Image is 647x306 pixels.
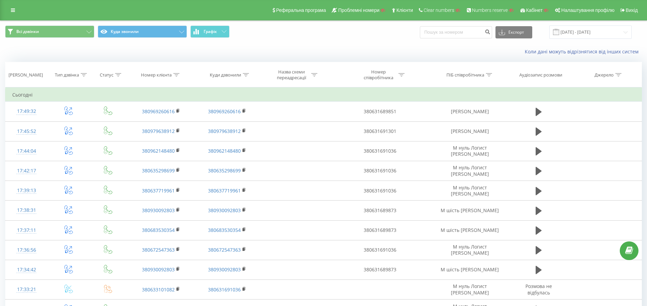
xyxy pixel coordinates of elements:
span: Numbers reserve [472,7,508,13]
div: Куди дзвонили [210,72,241,78]
td: М нуль Логист [PERSON_NAME] [433,161,507,181]
a: 380683530354 [208,227,241,233]
td: М нуль Логист [PERSON_NAME] [433,280,507,300]
td: М нуль Логист [PERSON_NAME] [433,240,507,260]
div: Тип дзвінка [55,72,79,78]
div: 17:38:31 [12,204,41,217]
a: 380633101082 [142,286,175,293]
button: Куда звонили [98,26,187,38]
td: 380631691301 [327,121,433,141]
div: 17:34:42 [12,263,41,276]
td: 380631689873 [327,201,433,220]
td: 380631689873 [327,220,433,240]
div: 17:36:56 [12,243,41,257]
a: 380683530354 [142,227,175,233]
span: Графік [204,29,217,34]
div: 17:33:21 [12,283,41,296]
a: 380930092803 [208,266,241,273]
span: Клієнти [396,7,413,13]
div: ПІБ співробітника [446,72,484,78]
td: 380631691036 [327,181,433,201]
a: 380672547363 [142,247,175,253]
a: 380930092803 [208,207,241,214]
span: Clear numbers [424,7,454,13]
span: Розмова не відбулась [525,283,552,295]
a: Коли дані можуть відрізнятися вiд інших систем [525,48,642,55]
div: Аудіозапис розмови [519,72,562,78]
td: М шість [PERSON_NAME] [433,201,507,220]
td: М шість [PERSON_NAME] [433,260,507,279]
td: 380631691036 [327,240,433,260]
span: Реферальна програма [276,7,326,13]
div: 17:44:04 [12,144,41,158]
td: [PERSON_NAME] [433,102,507,121]
input: Пошук за номером [420,26,492,38]
a: 380930092803 [142,266,175,273]
a: 380962148480 [208,148,241,154]
span: Проблемні номери [338,7,379,13]
a: 380979638912 [208,128,241,134]
button: Всі дзвінки [5,26,94,38]
span: Налаштування профілю [561,7,614,13]
a: 380631691036 [208,286,241,293]
div: 17:39:13 [12,184,41,197]
a: 380979638912 [142,128,175,134]
div: 17:37:11 [12,224,41,237]
td: [PERSON_NAME] [433,121,507,141]
a: 380635298699 [208,167,241,174]
div: Номер співробітника [360,69,397,81]
td: М шість [PERSON_NAME] [433,220,507,240]
button: Графік [190,26,230,38]
div: [PERSON_NAME] [9,72,43,78]
span: Кабінет [526,7,543,13]
div: Назва схеми переадресації [273,69,310,81]
td: 380631691036 [327,141,433,161]
div: 17:49:32 [12,105,41,118]
a: 380969260616 [142,108,175,115]
a: 380637719961 [142,187,175,194]
a: 380930092803 [142,207,175,214]
a: 380635298699 [142,167,175,174]
span: Всі дзвінки [16,29,39,34]
div: Статус [100,72,113,78]
td: 380631691036 [327,161,433,181]
td: М нуль Логист [PERSON_NAME] [433,141,507,161]
td: М нуль Логист [PERSON_NAME] [433,181,507,201]
div: 17:42:17 [12,164,41,177]
td: 380631689873 [327,260,433,279]
div: 17:45:52 [12,125,41,138]
a: 380962148480 [142,148,175,154]
a: 380672547363 [208,247,241,253]
button: Експорт [495,26,532,38]
span: Вихід [626,7,638,13]
div: Номер клієнта [141,72,172,78]
a: 380637719961 [208,187,241,194]
a: 380969260616 [208,108,241,115]
td: 380631689851 [327,102,433,121]
div: Джерело [595,72,614,78]
td: Сьогодні [5,88,642,102]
